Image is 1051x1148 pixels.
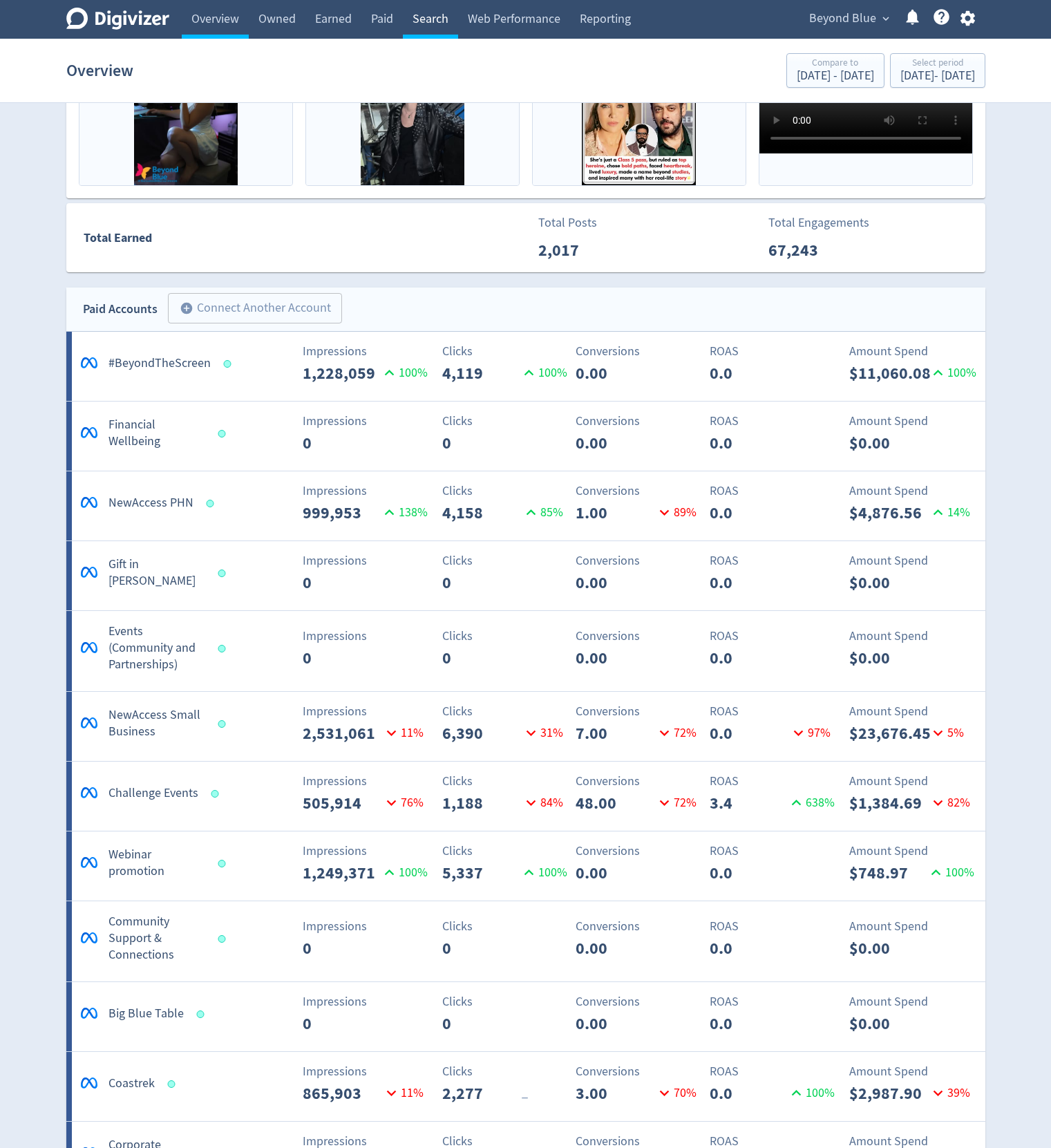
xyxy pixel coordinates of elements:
h5: Big Blue Table [108,1006,184,1022]
p: Impressions [303,772,428,791]
p: 0.00 [576,936,655,961]
span: Beyond Blue [809,8,876,30]
p: $0.00 [849,431,929,455]
p: Amount Spend [849,772,974,791]
a: *#BeyondTheScreenImpressions1,228,059100%Clicks4,119100%Conversions0.00ROAS0.0Amount Spend$11,060... [66,332,985,401]
a: Total EarnedTotal Posts2,017Total Engagements67,243 [66,203,985,272]
p: 0.0 [710,936,789,961]
a: Connect Another Account [158,295,342,323]
p: 72 % [655,724,697,742]
p: 0.00 [576,361,655,386]
a: *Community Support & ConnectionsImpressions0Clicks0Conversions0.00ROAS0.0Amount Spend$0.00 [66,901,985,981]
a: *CoastrekImpressions865,90311%Clicks2,277_Conversions3.0070%ROAS0.0100%Amount Spend$2,987.9039% [66,1052,985,1121]
p: Conversions [576,482,701,500]
p: 82 % [929,793,970,812]
p: Conversions [576,702,701,721]
h5: Challenge Events [108,785,198,802]
a: *NewAccess Small BusinessImpressions2,531,06111%Clicks6,39031%Conversions7.0072%ROAS0.097%Amount ... [66,692,985,761]
p: ROAS [710,992,835,1011]
h5: #BeyondTheScreen [108,355,211,372]
p: 14 % [929,503,970,522]
span: Data last synced: 12 Aug 2025, 9:01am (AEST) [218,860,229,867]
p: Impressions [303,917,428,936]
p: Conversions [576,552,701,570]
a: *NewAccess PHNImpressions999,953138%Clicks4,15885%Conversions1.0089%ROAS0.0Amount Spend$4,876.5614% [66,471,985,540]
div: [DATE] - [DATE] [797,70,874,82]
h5: NewAccess PHN [108,495,193,511]
h1: Overview [66,48,133,93]
p: 999,953 [303,500,380,525]
p: ROAS [710,702,835,721]
p: 4,119 [442,361,520,386]
p: 0.00 [576,860,655,885]
p: 0.00 [576,1011,655,1036]
p: 84 % [522,793,563,812]
p: $4,876.56 [849,500,929,525]
p: 5 % [929,724,964,742]
p: 0 [442,431,522,455]
p: Impressions [303,342,428,361]
p: 0 [303,646,382,670]
p: $0.00 [849,570,929,595]
p: 0.0 [710,860,789,885]
button: Compare to[DATE] - [DATE] [786,53,884,88]
p: Conversions [576,772,701,791]
p: 0.0 [710,570,789,595]
p: Conversions [576,412,701,431]
a: *Big Blue TableImpressions0Clicks0Conversions0.00ROAS0.0Amount Spend$0.00 [66,982,985,1051]
p: Amount Spend [849,917,974,936]
p: Amount Spend [849,842,974,860]
button: Select period[DATE]- [DATE] [890,53,985,88]
span: Data last synced: 12 Aug 2025, 3:01am (AEST) [206,500,218,507]
p: 0 [442,570,522,595]
p: Amount Spend [849,342,974,361]
p: 0 [442,936,522,961]
span: Data last synced: 12 Aug 2025, 3:01am (AEST) [218,935,229,943]
p: 1.00 [576,500,655,525]
p: Conversions [576,842,701,860]
h5: Gift in [PERSON_NAME] [108,556,205,590]
p: 638 % [787,793,835,812]
p: Clicks [442,917,567,936]
p: 1,188 [442,791,522,816]
p: $0.00 [849,646,929,670]
p: 2,017 [538,238,618,263]
h5: NewAccess Small Business [108,707,205,740]
span: add_circle [180,301,193,315]
p: 4,158 [442,500,522,525]
p: Clicks [442,1062,567,1081]
p: 0.0 [710,361,789,386]
p: 0.00 [576,570,655,595]
p: 97 % [789,724,831,742]
p: 3.4 [710,791,787,816]
p: 0.0 [710,721,789,746]
h5: Community Support & Connections [108,914,205,963]
p: Conversions [576,992,701,1011]
p: 100 % [787,1084,835,1102]
p: ROAS [710,412,835,431]
p: $0.00 [849,1011,929,1036]
p: 0 [303,431,382,455]
div: Total Earned [67,228,526,248]
p: 2,531,061 [303,721,382,746]
p: Amount Spend [849,482,974,500]
p: ROAS [710,1062,835,1081]
p: Clicks [442,992,567,1011]
p: 0 [303,936,382,961]
p: $11,060.08 [849,361,929,386]
div: Select period [900,58,975,70]
p: $23,676.45 [849,721,929,746]
p: 865,903 [303,1081,382,1106]
p: Clicks [442,702,567,721]
p: 0.00 [576,431,655,455]
p: $2,987.90 [849,1081,929,1106]
p: Conversions [576,1062,701,1081]
span: Data last synced: 12 Aug 2025, 9:01am (AEST) [218,645,229,652]
p: Impressions [303,412,428,431]
span: Data last synced: 12 Aug 2025, 2:01am (AEST) [211,790,222,798]
p: Clicks [442,552,567,570]
div: [DATE] - [DATE] [900,70,975,82]
p: ROAS [710,917,835,936]
p: 31 % [522,724,563,742]
p: 7.00 [576,721,655,746]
